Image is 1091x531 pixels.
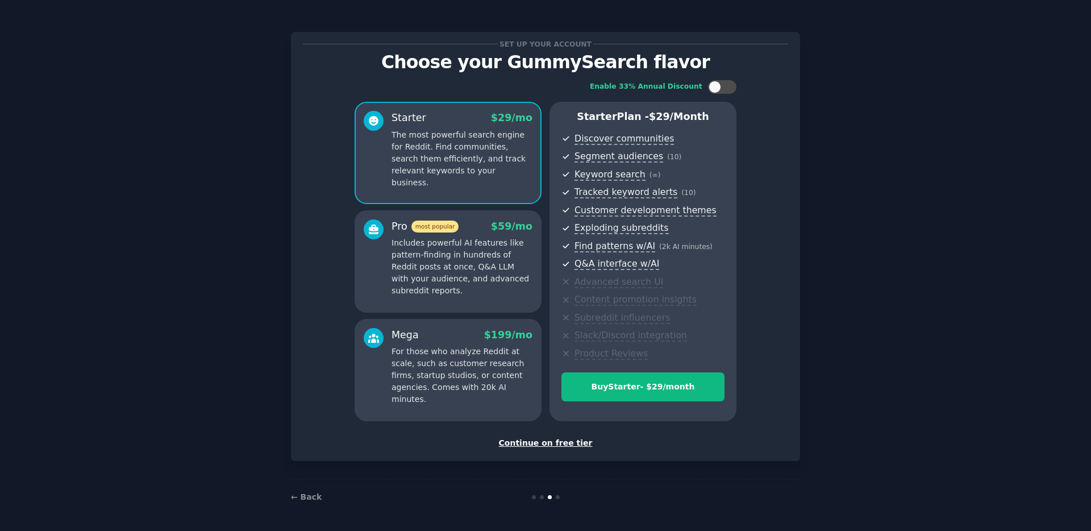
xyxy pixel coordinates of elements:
[659,243,713,251] span: ( 2k AI minutes )
[590,82,702,92] div: Enable 33% Annual Discount
[574,348,648,360] span: Product Reviews
[574,222,668,234] span: Exploding subreddits
[491,112,532,123] span: $ 29 /mo
[574,258,659,270] span: Q&A interface w/AI
[484,329,532,341] span: $ 199 /mo
[291,492,322,501] a: ← Back
[392,219,459,234] div: Pro
[574,169,646,181] span: Keyword search
[574,276,663,288] span: Advanced search UI
[681,189,696,197] span: ( 10 )
[667,153,681,161] span: ( 10 )
[574,205,717,217] span: Customer development themes
[303,437,788,449] div: Continue on free tier
[562,381,724,393] div: Buy Starter - $ 29 /month
[649,111,709,122] span: $ 29 /month
[574,133,674,145] span: Discover communities
[392,237,532,297] p: Includes powerful AI features like pattern-finding in hundreds of Reddit posts at once, Q&A LLM w...
[392,346,532,405] p: For those who analyze Reddit at scale, such as customer research firms, startup studios, or conte...
[392,328,419,342] div: Mega
[561,372,724,401] button: BuyStarter- $29/month
[498,38,594,50] span: Set up your account
[574,151,663,163] span: Segment audiences
[574,240,655,252] span: Find patterns w/AI
[392,111,426,125] div: Starter
[574,312,670,324] span: Subreddit influencers
[574,294,697,306] span: Content promotion insights
[574,330,687,342] span: Slack/Discord integration
[574,186,677,198] span: Tracked keyword alerts
[649,171,661,179] span: ( ∞ )
[303,52,788,72] p: Choose your GummySearch flavor
[411,221,459,233] span: most popular
[491,221,532,232] span: $ 59 /mo
[392,129,532,189] p: The most powerful search engine for Reddit. Find communities, search them efficiently, and track ...
[561,110,724,124] p: Starter Plan -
